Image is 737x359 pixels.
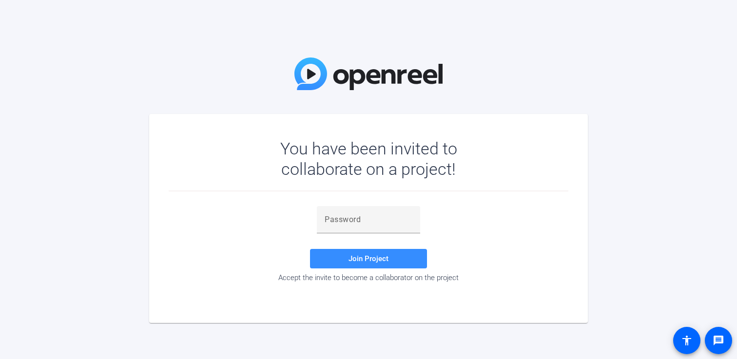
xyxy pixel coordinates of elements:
[252,138,485,179] div: You have been invited to collaborate on a project!
[294,57,443,90] img: OpenReel Logo
[325,214,412,226] input: Password
[169,273,568,282] div: Accept the invite to become a collaborator on the project
[349,254,388,263] span: Join Project
[681,335,693,346] mat-icon: accessibility
[310,249,427,268] button: Join Project
[713,335,724,346] mat-icon: message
